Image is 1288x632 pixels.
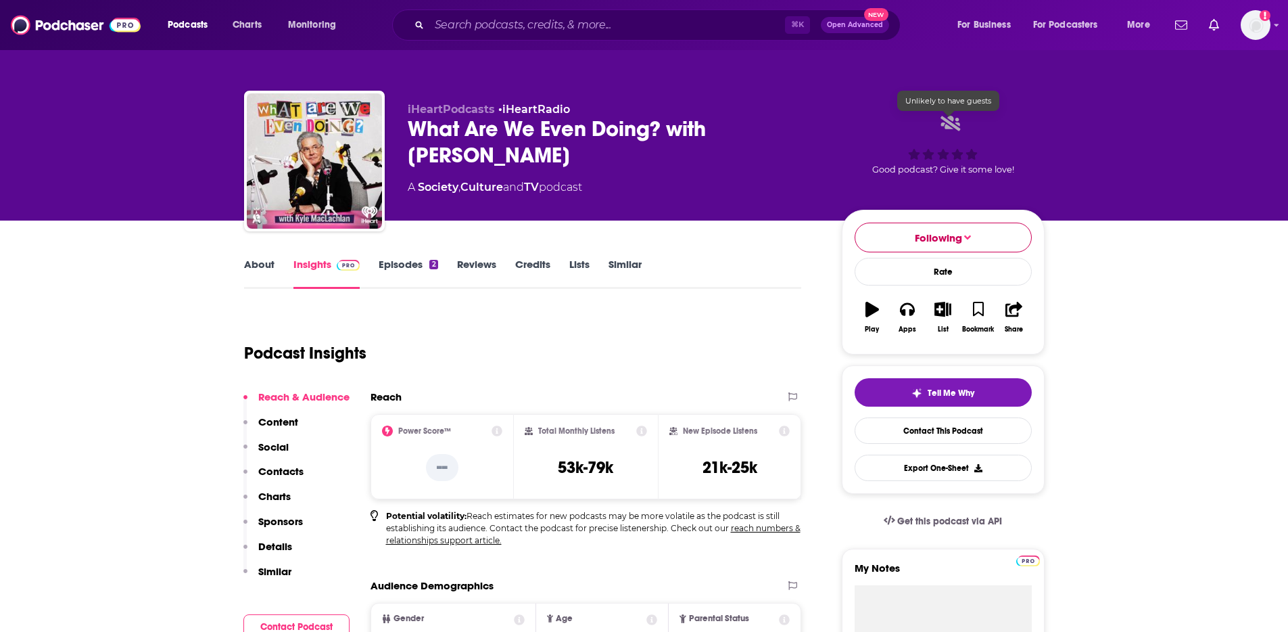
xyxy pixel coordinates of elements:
[558,457,613,478] h3: 53k-79k
[233,16,262,35] span: Charts
[569,258,590,289] a: Lists
[398,426,451,436] h2: Power Score™
[702,457,757,478] h3: 21k-25k
[925,293,960,342] button: List
[1241,10,1270,40] button: Show profile menu
[515,258,550,289] a: Credits
[379,258,437,289] a: Episodes2
[11,12,141,38] img: Podchaser - Follow, Share and Rate Podcasts
[429,260,437,269] div: 2
[408,103,495,116] span: iHeartPodcasts
[337,260,360,271] img: Podchaser Pro
[948,14,1028,36] button: open menu
[243,441,289,466] button: Social
[842,103,1045,187] div: Good podcast? Give it some love!
[426,454,458,481] p: --
[243,490,291,515] button: Charts
[293,258,360,289] a: InsightsPodchaser Pro
[899,325,916,334] div: Apps
[1170,14,1193,37] a: Show notifications dropdown
[957,16,1011,35] span: For Business
[872,164,1014,175] span: Good podcast? Give it some love!
[928,388,974,399] span: Tell Me Why
[288,16,336,35] span: Monitoring
[897,516,1002,527] span: Get this podcast via API
[1033,16,1098,35] span: For Podcasters
[938,325,949,334] div: List
[609,258,642,289] a: Similar
[683,426,757,436] h2: New Episode Listens
[371,579,494,592] h2: Audience Demographics
[864,8,888,21] span: New
[258,515,303,528] p: Sponsors
[408,179,582,196] div: A podcast
[855,293,890,342] button: Play
[897,91,999,111] div: Unlikely to have guests
[1024,14,1118,36] button: open menu
[258,441,289,453] p: Social
[503,181,524,194] span: and
[158,14,225,36] button: open menu
[247,93,382,229] img: What Are We Even Doing? with Kyle MacLachlan
[821,17,889,33] button: Open AdvancedNew
[1203,14,1224,37] a: Show notifications dropdown
[873,505,1013,538] a: Get this podcast via API
[243,415,298,441] button: Content
[855,378,1032,407] button: tell me why sparkleTell Me Why
[243,565,291,590] button: Similar
[418,181,458,194] a: Society
[458,181,460,194] span: ,
[429,14,785,36] input: Search podcasts, credits, & more...
[962,325,994,334] div: Bookmark
[258,465,304,478] p: Contacts
[915,231,962,244] span: Following
[556,614,573,623] span: Age
[890,293,925,342] button: Apps
[258,540,292,553] p: Details
[168,16,208,35] span: Podcasts
[243,390,350,415] button: Reach & Audience
[243,465,304,490] button: Contacts
[996,293,1031,342] button: Share
[258,390,350,403] p: Reach & Audience
[689,614,749,623] span: Parental Status
[244,343,366,363] h1: Podcast Insights
[258,415,298,428] p: Content
[855,562,1032,585] label: My Notes
[865,325,879,334] div: Play
[855,417,1032,444] a: Contact This Podcast
[393,614,424,623] span: Gender
[785,16,810,34] span: ⌘ K
[1260,10,1270,21] svg: Add a profile image
[961,293,996,342] button: Bookmark
[524,181,539,194] a: TV
[386,511,467,521] b: Potential volatility:
[1127,16,1150,35] span: More
[1016,556,1040,566] img: Podchaser Pro
[243,515,303,540] button: Sponsors
[1016,554,1040,566] a: Pro website
[855,223,1032,252] button: Following
[258,490,291,503] p: Charts
[911,388,922,399] img: tell me why sparkle
[224,14,270,36] a: Charts
[243,540,292,565] button: Details
[258,565,291,578] p: Similar
[386,523,801,545] a: reach numbers & relationships support article.
[1241,10,1270,40] img: User Profile
[386,510,802,547] p: Reach estimates for new podcasts may be more volatile as the podcast is still establishing its au...
[244,258,275,289] a: About
[457,258,496,289] a: Reviews
[1005,325,1023,334] div: Share
[502,103,570,116] a: iHeartRadio
[460,181,503,194] a: Culture
[827,22,883,28] span: Open Advanced
[1118,14,1167,36] button: open menu
[279,14,354,36] button: open menu
[855,455,1032,481] button: Export One-Sheet
[1241,10,1270,40] span: Logged in as heidiv
[405,9,913,41] div: Search podcasts, credits, & more...
[855,258,1032,286] div: Rate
